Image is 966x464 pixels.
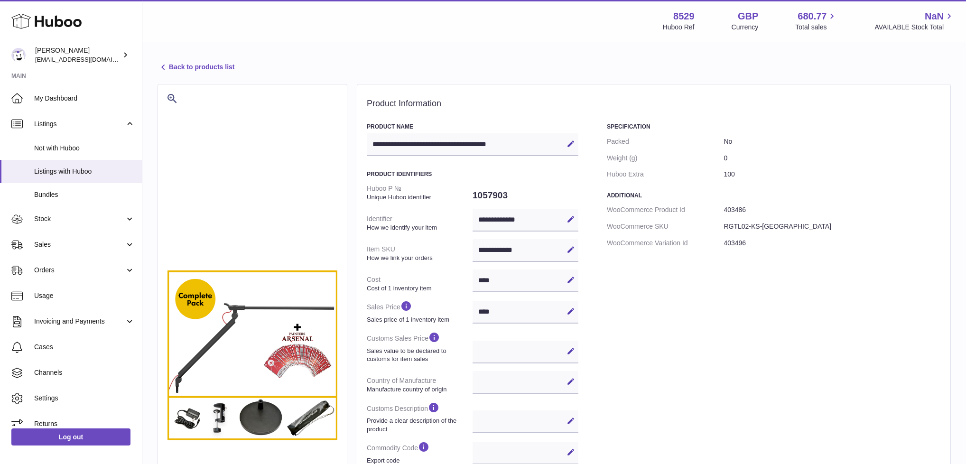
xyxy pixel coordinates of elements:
span: Bundles [34,190,135,199]
dt: Cost [367,271,473,296]
dd: No [724,133,941,150]
span: Stock [34,214,125,223]
span: NaN [925,10,944,23]
dd: 403486 [724,202,941,218]
span: Channels [34,368,135,377]
h3: Product Identifiers [367,170,578,178]
dt: WooCommerce Variation Id [607,235,724,251]
strong: Sales value to be declared to customs for item sales [367,347,470,363]
dd: 0 [724,150,941,167]
div: Currency [732,23,759,32]
div: Huboo Ref [663,23,695,32]
h3: Specification [607,123,941,130]
dt: Customs Description [367,398,473,437]
span: Invoicing and Payments [34,317,125,326]
dd: RGTL02-KS-[GEOGRAPHIC_DATA] [724,218,941,235]
a: 680.77 Total sales [795,10,837,32]
a: Back to products list [158,62,234,73]
dd: 1057903 [473,186,578,205]
h2: Product Information [367,99,941,109]
dt: Identifier [367,211,473,235]
span: AVAILABLE Stock Total [874,23,955,32]
dd: 100 [724,166,941,183]
span: Returns [34,419,135,428]
span: [EMAIL_ADDRESS][DOMAIN_NAME] [35,56,139,63]
span: My Dashboard [34,94,135,103]
span: Orders [34,266,125,275]
dt: Sales Price [367,296,473,327]
span: Sales [34,240,125,249]
strong: Unique Huboo identifier [367,193,470,202]
h3: Product Name [367,123,578,130]
strong: Cost of 1 inventory item [367,284,470,293]
span: 680.77 [798,10,827,23]
span: Usage [34,291,135,300]
img: admin@redgrass.ch [11,48,26,62]
dd: 403496 [724,235,941,251]
dt: WooCommerce SKU [607,218,724,235]
a: NaN AVAILABLE Stock Total [874,10,955,32]
dt: Item SKU [367,241,473,266]
dt: Huboo Extra [607,166,724,183]
strong: How we identify your item [367,223,470,232]
span: Listings with Huboo [34,167,135,176]
dt: Country of Manufacture [367,372,473,397]
strong: Manufacture country of origin [367,385,470,394]
strong: Sales price of 1 inventory item [367,316,470,324]
h3: Additional [607,192,941,199]
span: Listings [34,120,125,129]
dt: Weight (g) [607,150,724,167]
dt: Packed [607,133,724,150]
div: [PERSON_NAME] [35,46,121,64]
dt: WooCommerce Product Id [607,202,724,218]
dt: Huboo P № [367,180,473,205]
strong: Provide a clear description of the product [367,417,470,433]
strong: How we link your orders [367,254,470,262]
span: Total sales [795,23,837,32]
strong: 8529 [673,10,695,23]
span: Settings [34,394,135,403]
dt: Customs Sales Price [367,327,473,367]
strong: GBP [738,10,758,23]
span: Cases [34,343,135,352]
a: Log out [11,428,130,445]
img: Redgrass-R9-solo-desk-lamp-complete-pack.jpg [167,270,337,440]
span: Not with Huboo [34,144,135,153]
